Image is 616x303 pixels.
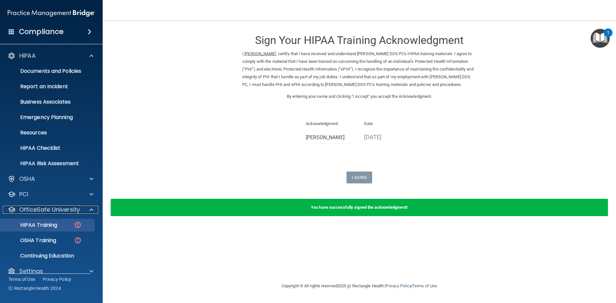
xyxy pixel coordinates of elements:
[8,175,93,183] a: OSHA
[242,34,476,46] h3: Sign Your HIPAA Training Acknowledgment
[306,120,355,128] p: Acknowledgment
[8,52,93,60] a: HIPAA
[4,160,92,167] p: HIPAA Risk Assessment
[8,190,93,198] a: PCI
[386,283,411,288] a: Privacy Policy
[346,172,372,183] button: I Agree
[4,130,92,136] p: Resources
[74,236,82,244] img: danger-circle.6113f641.png
[607,33,609,41] div: 1
[4,253,92,259] p: Continuing Education
[412,283,437,288] a: Terms of Use
[8,276,35,282] a: Terms of Use
[19,27,64,36] h4: Compliance
[364,120,413,128] p: Date
[8,285,61,291] span: Ⓒ Rectangle Health 2024
[244,51,276,56] ins: [PERSON_NAME]
[19,52,36,60] p: HIPAA
[4,99,92,105] p: Business Associates
[591,29,610,48] button: Open Resource Center, 1 new notification
[19,175,35,183] p: OSHA
[19,190,28,198] p: PCI
[43,276,72,282] a: Privacy Policy
[306,132,355,144] input: Full Name
[364,132,413,142] p: [DATE]
[19,267,43,275] p: Settings
[8,206,93,214] a: OfficeSafe University
[242,50,476,88] p: I, , certify that I have received and understand [PERSON_NAME] DDS PC's HIPAA training materials....
[74,221,82,229] img: danger-circle.6113f641.png
[4,114,92,121] p: Emergency Planning
[4,83,92,90] p: Report an Incident
[4,68,92,74] p: Documents and Policies
[311,205,408,210] b: You have successfully signed the acknowledgment!
[505,257,608,283] iframe: Drift Widget Chat Controller
[8,267,93,275] a: Settings
[19,206,80,214] p: OfficeSafe University
[242,93,476,100] p: By entering your name and clicking "I Accept" you accept the Acknowledgment.
[4,222,57,228] p: HIPAA Training
[4,145,92,151] p: HIPAA Checklist
[8,7,95,20] img: PMB logo
[242,276,476,296] div: Copyright © All rights reserved 2025 @ Rectangle Health | |
[4,237,56,244] p: OSHA Training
